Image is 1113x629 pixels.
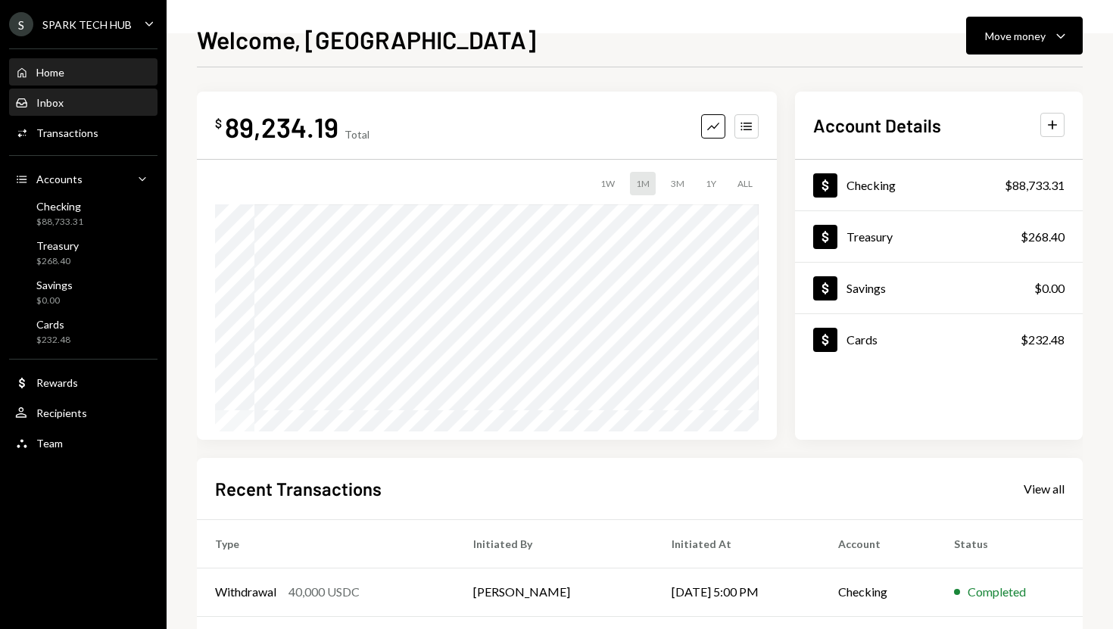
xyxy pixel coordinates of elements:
[1021,331,1065,349] div: $232.48
[36,279,73,291] div: Savings
[846,332,878,347] div: Cards
[820,519,936,568] th: Account
[9,399,157,426] a: Recipients
[9,313,157,350] a: Cards$232.48
[42,18,132,31] div: SPARK TECH HUB
[36,96,64,109] div: Inbox
[653,519,821,568] th: Initiated At
[9,235,157,271] a: Treasury$268.40
[985,28,1046,44] div: Move money
[846,178,896,192] div: Checking
[9,369,157,396] a: Rewards
[36,437,63,450] div: Team
[36,318,70,331] div: Cards
[36,406,87,419] div: Recipients
[36,376,78,389] div: Rewards
[36,216,83,229] div: $88,733.31
[731,172,759,195] div: ALL
[1005,176,1065,195] div: $88,733.31
[344,128,369,141] div: Total
[36,173,83,185] div: Accounts
[1034,279,1065,297] div: $0.00
[215,583,276,601] div: Withdrawal
[197,24,536,54] h1: Welcome, [GEOGRAPHIC_DATA]
[630,172,656,195] div: 1M
[936,519,1083,568] th: Status
[455,519,653,568] th: Initiated By
[9,119,157,146] a: Transactions
[653,568,821,616] td: [DATE] 5:00 PM
[846,229,893,244] div: Treasury
[1024,480,1065,497] a: View all
[288,583,360,601] div: 40,000 USDC
[846,281,886,295] div: Savings
[813,113,941,138] h2: Account Details
[455,568,653,616] td: [PERSON_NAME]
[795,160,1083,210] a: Checking$88,733.31
[820,568,936,616] td: Checking
[795,211,1083,262] a: Treasury$268.40
[665,172,691,195] div: 3M
[36,239,79,252] div: Treasury
[36,255,79,268] div: $268.40
[594,172,621,195] div: 1W
[197,519,455,568] th: Type
[1021,228,1065,246] div: $268.40
[9,195,157,232] a: Checking$88,733.31
[9,429,157,456] a: Team
[9,89,157,116] a: Inbox
[9,12,33,36] div: S
[36,126,98,139] div: Transactions
[700,172,722,195] div: 1Y
[9,58,157,86] a: Home
[966,17,1083,54] button: Move money
[9,165,157,192] a: Accounts
[215,476,382,501] h2: Recent Transactions
[795,263,1083,313] a: Savings$0.00
[36,334,70,347] div: $232.48
[36,294,73,307] div: $0.00
[1024,481,1065,497] div: View all
[9,274,157,310] a: Savings$0.00
[795,314,1083,365] a: Cards$232.48
[225,110,338,144] div: 89,234.19
[215,116,222,131] div: $
[968,583,1026,601] div: Completed
[36,66,64,79] div: Home
[36,200,83,213] div: Checking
